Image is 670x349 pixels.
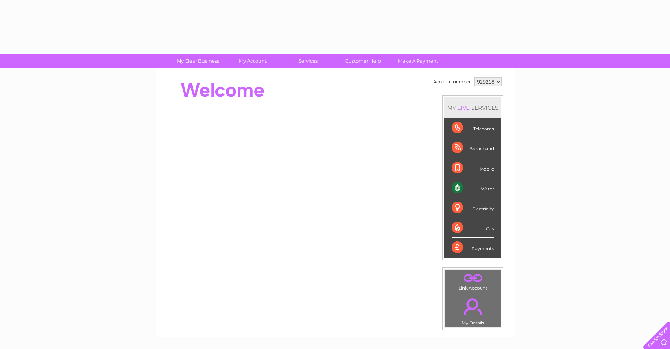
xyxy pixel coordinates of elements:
td: Link Account [445,270,501,293]
a: Services [278,54,338,68]
a: . [447,272,499,285]
a: . [447,294,499,319]
td: My Details [445,292,501,328]
a: My Clear Business [168,54,228,68]
div: LIVE [456,104,471,111]
div: Mobile [452,158,494,178]
div: Broadband [452,138,494,158]
a: Customer Help [333,54,393,68]
div: Water [452,178,494,198]
div: Payments [452,238,494,257]
a: My Account [223,54,283,68]
td: Account number [431,76,473,88]
div: Telecoms [452,118,494,138]
div: MY SERVICES [444,97,501,118]
div: Electricity [452,198,494,218]
div: Gas [452,218,494,238]
a: Make A Payment [388,54,448,68]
